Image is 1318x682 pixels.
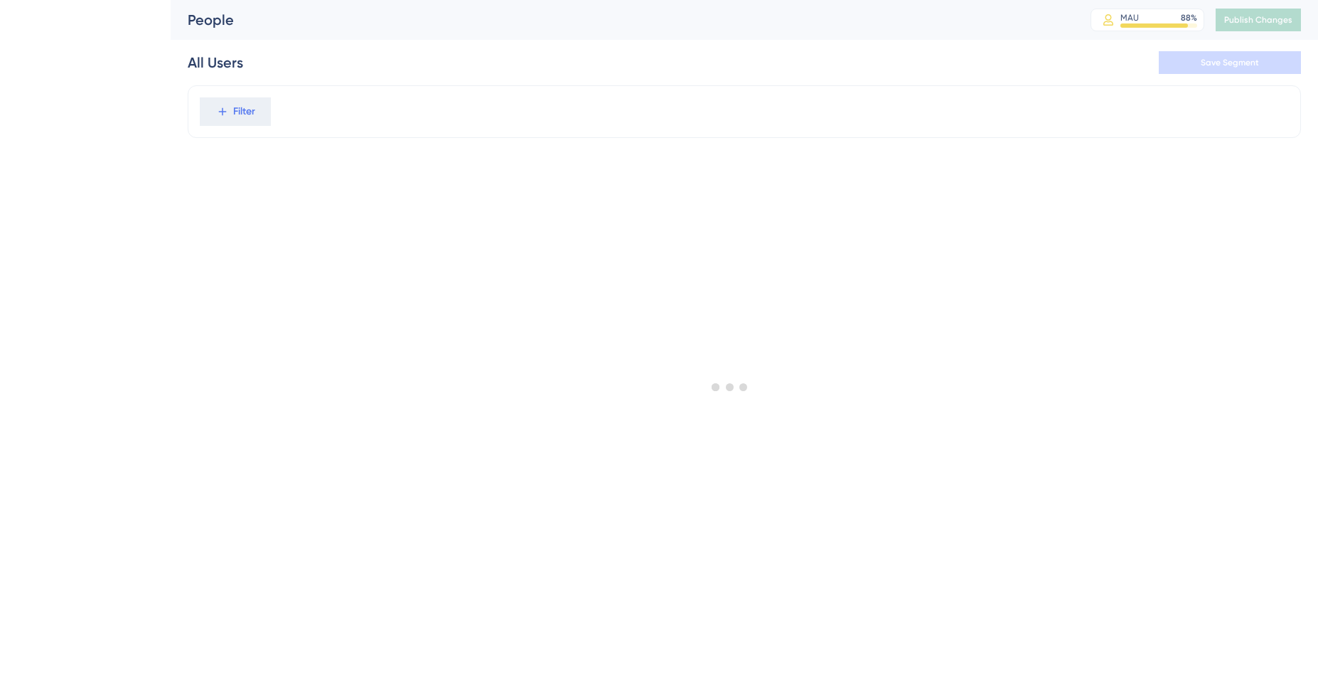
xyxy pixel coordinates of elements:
[1120,12,1139,23] div: MAU
[1201,57,1259,68] span: Save Segment
[1181,12,1197,23] div: 88 %
[1224,14,1292,26] span: Publish Changes
[1216,9,1301,31] button: Publish Changes
[188,10,1055,30] div: People
[1159,51,1301,74] button: Save Segment
[188,53,243,73] div: All Users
